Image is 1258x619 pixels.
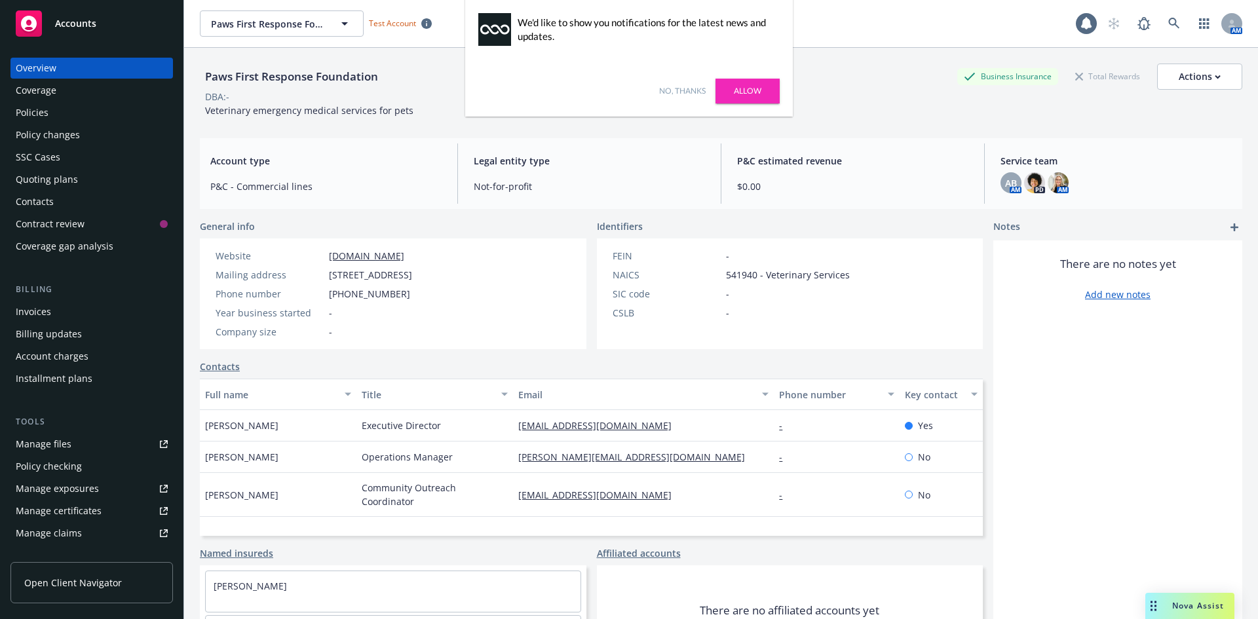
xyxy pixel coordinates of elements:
span: Notes [993,219,1020,235]
div: NAICS [613,268,721,282]
div: Paws First Response Foundation [200,68,383,85]
a: Contacts [200,360,240,373]
span: There are no affiliated accounts yet [700,603,879,618]
a: Manage files [10,434,173,455]
span: Legal entity type [474,154,705,168]
span: General info [200,219,255,233]
span: [PERSON_NAME] [205,450,278,464]
span: $0.00 [737,179,968,193]
a: Coverage [10,80,173,101]
div: Actions [1179,64,1221,89]
button: Title [356,379,513,410]
a: Policy changes [10,124,173,145]
div: Coverage [16,80,56,101]
span: P&C - Commercial lines [210,179,442,193]
div: Total Rewards [1069,68,1147,84]
a: Coverage gap analysis [10,236,173,257]
span: AB [1005,176,1017,190]
a: Invoices [10,301,173,322]
div: Quoting plans [16,169,78,190]
span: There are no notes yet [1060,256,1176,272]
img: photo [1024,172,1045,193]
div: Policy changes [16,124,80,145]
a: - [779,451,793,463]
button: Actions [1157,64,1242,90]
div: Tools [10,415,173,428]
div: Manage files [16,434,71,455]
span: 541940 - Veterinary Services [726,268,850,282]
span: Operations Manager [362,450,453,464]
a: Allow [715,79,780,103]
span: - [726,287,729,301]
span: P&C estimated revenue [737,154,968,168]
img: photo [1048,172,1069,193]
button: Nova Assist [1145,593,1234,619]
a: Policy checking [10,456,173,477]
span: - [329,306,332,320]
a: Overview [10,58,173,79]
button: Full name [200,379,356,410]
span: Nova Assist [1172,600,1224,611]
a: Billing updates [10,324,173,345]
span: Paws First Response Foundation [211,17,324,31]
div: Title [362,388,493,402]
div: Business Insurance [957,68,1058,84]
span: Not-for-profit [474,179,705,193]
a: No, thanks [659,85,706,97]
span: Community Outreach Coordinator [362,481,508,508]
div: Phone number [779,388,879,402]
a: Add new notes [1085,288,1151,301]
div: Billing updates [16,324,82,345]
div: Contacts [16,191,54,212]
a: - [779,419,793,432]
div: Billing [10,283,173,296]
span: [PERSON_NAME] [205,419,278,432]
div: Website [216,249,324,263]
div: FEIN [613,249,721,263]
div: Mailing address [216,268,324,282]
a: Manage certificates [10,500,173,521]
span: - [726,306,729,320]
a: Accounts [10,5,173,42]
span: - [726,249,729,263]
div: Installment plans [16,368,92,389]
a: Contract review [10,214,173,234]
span: Identifiers [597,219,643,233]
span: Executive Director [362,419,441,432]
div: Invoices [16,301,51,322]
div: Policies [16,102,48,123]
div: Year business started [216,306,324,320]
a: Switch app [1191,10,1217,37]
div: Full name [205,388,337,402]
a: [PERSON_NAME][EMAIL_ADDRESS][DOMAIN_NAME] [518,451,755,463]
a: Policies [10,102,173,123]
a: Account charges [10,346,173,367]
button: Phone number [774,379,899,410]
a: Manage claims [10,523,173,544]
span: Test Account [369,18,416,29]
span: No [918,450,930,464]
button: Email [513,379,774,410]
a: Search [1161,10,1187,37]
span: Yes [918,419,933,432]
span: [STREET_ADDRESS] [329,268,412,282]
span: [PERSON_NAME] [205,488,278,502]
div: Overview [16,58,56,79]
a: [EMAIL_ADDRESS][DOMAIN_NAME] [518,489,682,501]
div: Account charges [16,346,88,367]
div: Drag to move [1145,593,1162,619]
div: DBA: - [205,90,229,103]
a: Manage exposures [10,478,173,499]
button: Key contact [900,379,983,410]
div: SSC Cases [16,147,60,168]
div: CSLB [613,306,721,320]
span: Accounts [55,18,96,29]
a: [EMAIL_ADDRESS][DOMAIN_NAME] [518,419,682,432]
a: Contacts [10,191,173,212]
div: Phone number [216,287,324,301]
a: - [779,489,793,501]
span: - [329,325,332,339]
div: Policy checking [16,456,82,477]
span: [PHONE_NUMBER] [329,287,410,301]
div: Company size [216,325,324,339]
